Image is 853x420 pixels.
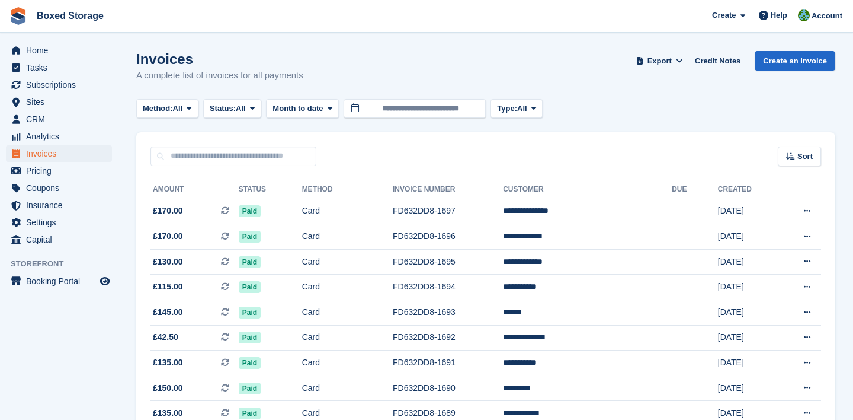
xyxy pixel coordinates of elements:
span: All [173,103,183,114]
td: FD632DD8-1694 [393,275,503,300]
span: Invoices [26,145,97,162]
span: £135.00 [153,407,183,419]
span: £150.00 [153,382,183,394]
td: Card [302,351,393,376]
span: £130.00 [153,256,183,268]
p: A complete list of invoices for all payments [136,69,303,82]
span: Create [712,9,736,21]
button: Status: All [203,99,261,119]
a: menu [6,231,112,248]
td: Card [302,224,393,250]
td: FD632DD8-1692 [393,325,503,351]
button: Export [633,51,685,71]
span: Tasks [26,59,97,76]
a: menu [6,94,112,110]
span: Home [26,42,97,59]
span: Analytics [26,128,97,145]
td: [DATE] [718,325,778,351]
th: Invoice Number [393,180,503,199]
td: [DATE] [718,275,778,300]
a: menu [6,273,112,289]
a: menu [6,77,112,93]
a: Boxed Storage [32,6,108,26]
a: menu [6,197,112,214]
td: Card [302,325,393,351]
th: Created [718,180,778,199]
span: Insurance [26,197,97,214]
span: Booking Portal [26,273,97,289]
span: Paid [239,231,261,243]
button: Month to date [266,99,339,119]
td: FD632DD8-1690 [393,376,503,401]
span: Paid [239,332,261,343]
a: menu [6,128,112,145]
span: £170.00 [153,205,183,217]
a: menu [6,163,112,179]
a: Preview store [98,274,112,288]
img: Tobias Butler [798,9,810,21]
span: £145.00 [153,306,183,319]
span: Method: [143,103,173,114]
span: Type: [497,103,517,114]
th: Method [302,180,393,199]
td: FD632DD8-1695 [393,249,503,275]
th: Due [672,180,718,199]
span: £115.00 [153,281,183,293]
img: stora-icon-8386f47178a22dfd0bd8f6a31ec36ba5ce8667c1dd55bd0f319d3a0aa187defe.svg [9,7,27,25]
span: Help [771,9,787,21]
button: Type: All [490,99,543,119]
span: CRM [26,111,97,128]
a: Create an Invoice [755,51,835,71]
span: Paid [239,357,261,369]
span: All [236,103,246,114]
td: [DATE] [718,351,778,376]
td: [DATE] [718,199,778,224]
a: Credit Notes [690,51,745,71]
span: Subscriptions [26,77,97,93]
a: menu [6,42,112,59]
td: [DATE] [718,300,778,326]
td: FD632DD8-1691 [393,351,503,376]
a: menu [6,145,112,162]
span: Paid [239,281,261,293]
span: Paid [239,307,261,319]
span: Paid [239,256,261,268]
span: Settings [26,214,97,231]
td: Card [302,300,393,326]
span: Capital [26,231,97,248]
td: Card [302,376,393,401]
span: Status: [210,103,236,114]
span: Sort [797,151,813,163]
td: FD632DD8-1697 [393,199,503,224]
span: Account [812,10,842,22]
a: menu [6,180,112,196]
td: FD632DD8-1696 [393,224,503,250]
a: menu [6,59,112,76]
span: Sites [26,94,97,110]
h1: Invoices [136,51,303,67]
span: Paid [239,383,261,394]
td: [DATE] [718,249,778,275]
td: Card [302,275,393,300]
th: Amount [150,180,239,199]
span: Paid [239,408,261,419]
a: menu [6,214,112,231]
span: Coupons [26,180,97,196]
td: Card [302,199,393,224]
td: Card [302,249,393,275]
button: Method: All [136,99,198,119]
td: FD632DD8-1693 [393,300,503,326]
span: All [517,103,527,114]
span: Export [647,55,672,67]
span: Month to date [272,103,323,114]
span: Paid [239,205,261,217]
th: Customer [503,180,672,199]
td: [DATE] [718,224,778,250]
span: £170.00 [153,230,183,243]
span: £135.00 [153,357,183,369]
th: Status [239,180,302,199]
span: £42.50 [153,331,178,343]
span: Storefront [11,258,118,270]
a: menu [6,111,112,128]
span: Pricing [26,163,97,179]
